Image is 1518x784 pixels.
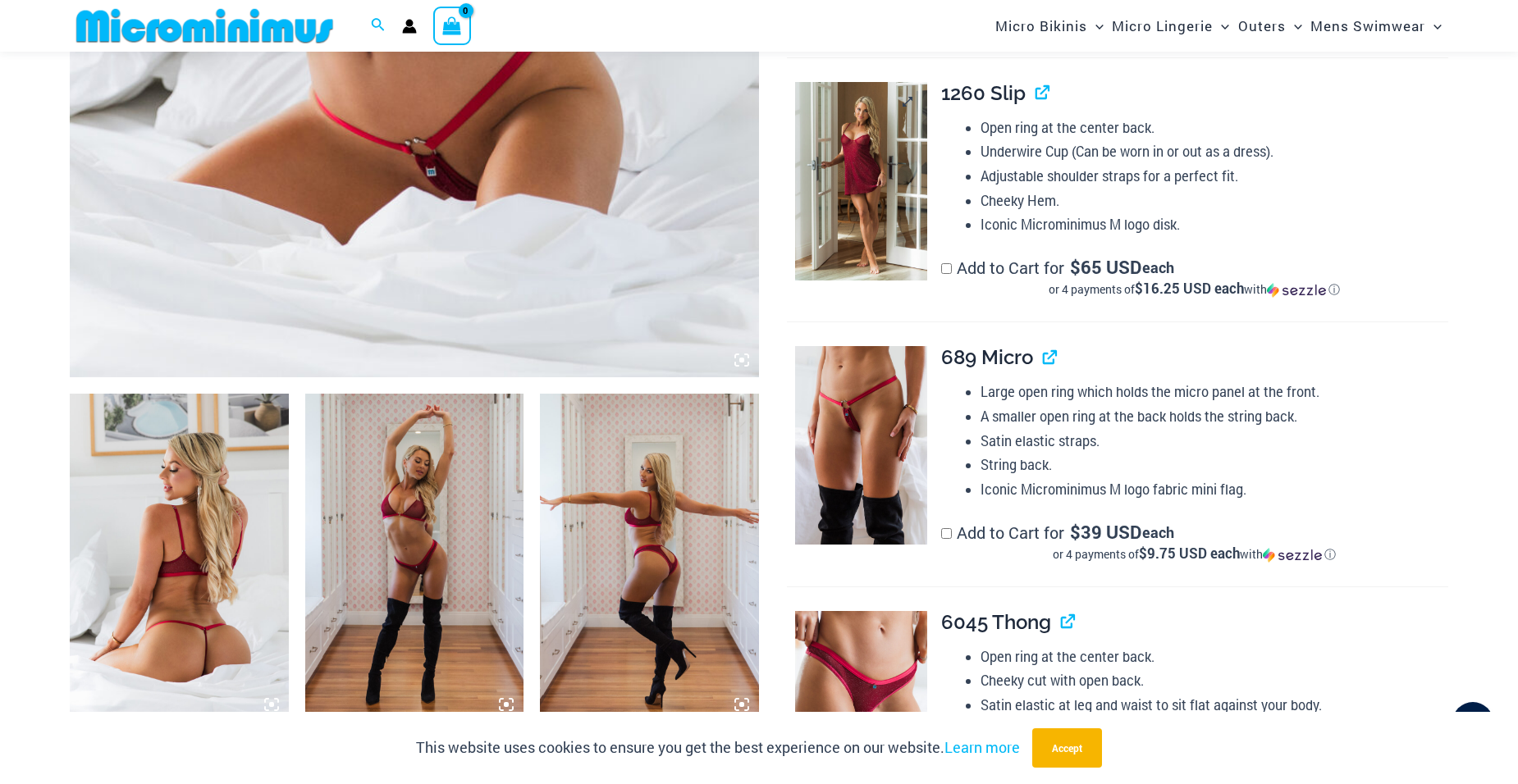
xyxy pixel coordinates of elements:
[70,7,340,44] img: MM SHOP LOGO FLAT
[981,693,1448,718] li: Satin elastic at leg and waist to sit flat against your body.
[795,346,927,545] img: Guilty Pleasures Red 689 Micro
[941,546,1448,563] div: or 4 payments of$9.75 USD eachwithSezzle Click to learn more about Sezzle
[1263,548,1322,563] img: Sezzle
[70,394,289,722] img: Guilty Pleasures Red 1045 Bra 689 Micro
[1238,5,1286,47] span: Outers
[1286,5,1302,47] span: Menu Toggle
[1234,5,1306,47] a: OutersMenu ToggleMenu Toggle
[981,380,1448,404] li: Large open ring which holds the micro panel at the front.
[981,212,1448,237] li: Iconic Microminimus M logo disk.
[944,737,1020,757] a: Learn more
[795,82,927,280] img: Guilty Pleasures Red 1260 Slip
[1135,279,1244,298] span: $16.25 USD each
[1087,5,1104,47] span: Menu Toggle
[941,281,1448,298] div: or 4 payments of with
[941,345,1033,369] span: 689 Micro
[941,281,1448,298] div: or 4 payments of$16.25 USD eachwithSezzle Click to learn more about Sezzle
[941,263,952,274] input: Add to Cart for$65 USD eachor 4 payments of$16.25 USD eachwithSezzle Click to learn more about Se...
[1306,5,1446,47] a: Mens SwimwearMenu ToggleMenu Toggle
[1070,520,1081,544] span: $
[1108,5,1233,47] a: Micro LingerieMenu ToggleMenu Toggle
[981,668,1448,693] li: Cheeky cut with open back.
[941,546,1448,563] div: or 4 payments of with
[941,257,1448,298] label: Add to Cart for
[1070,255,1081,279] span: $
[305,394,524,722] img: Guilty Pleasures Red 1045 Bra 6045 Thong
[981,139,1448,164] li: Underwire Cup (Can be worn in or out as a dress).
[981,429,1448,454] li: Satin elastic straps.
[941,528,952,539] input: Add to Cart for$39 USD eachor 4 payments of$9.75 USD eachwithSezzle Click to learn more about Sezzle
[981,164,1448,189] li: Adjustable shoulder straps for a perfect fit.
[1425,5,1442,47] span: Menu Toggle
[1139,544,1240,563] span: $9.75 USD each
[371,16,386,37] a: Search icon link
[1070,524,1141,540] span: 39 USD
[540,394,759,722] img: Guilty Pleasures Red 1045 Bra 6045 Thong
[416,736,1020,760] p: This website uses cookies to ensure you get the best experience on our website.
[991,5,1108,47] a: Micro BikinisMenu ToggleMenu Toggle
[941,522,1448,563] label: Add to Cart for
[941,81,1026,105] span: 1260 Slip
[981,189,1448,213] li: Cheeky Hem.
[995,5,1087,47] span: Micro Bikinis
[981,645,1448,669] li: Open ring at the center back.
[1032,728,1102,768] button: Accept
[1142,259,1174,276] span: each
[433,7,471,44] a: View Shopping Cart, empty
[989,2,1448,49] nav: Site Navigation
[1213,5,1229,47] span: Menu Toggle
[1267,283,1326,298] img: Sezzle
[981,477,1448,502] li: Iconic Microminimus M logo fabric mini flag.
[1310,5,1425,47] span: Mens Swimwear
[1070,259,1141,276] span: 65 USD
[1112,5,1213,47] span: Micro Lingerie
[402,19,417,34] a: Account icon link
[981,404,1448,429] li: A smaller open ring at the back holds the string back.
[981,116,1448,140] li: Open ring at the center back.
[1142,524,1174,540] span: each
[941,610,1051,634] span: 6045 Thong
[981,453,1448,477] li: String back.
